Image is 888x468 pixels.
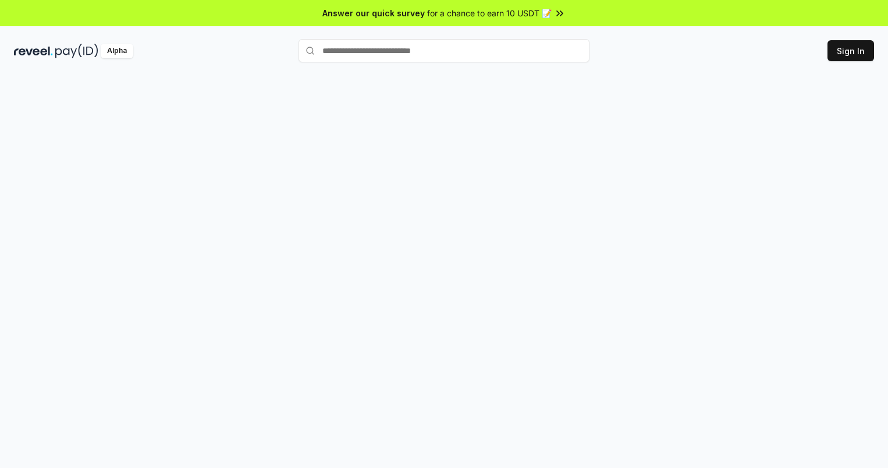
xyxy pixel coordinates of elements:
div: Alpha [101,44,133,58]
span: for a chance to earn 10 USDT 📝 [427,7,552,19]
span: Answer our quick survey [322,7,425,19]
button: Sign In [827,40,874,61]
img: pay_id [55,44,98,58]
img: reveel_dark [14,44,53,58]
